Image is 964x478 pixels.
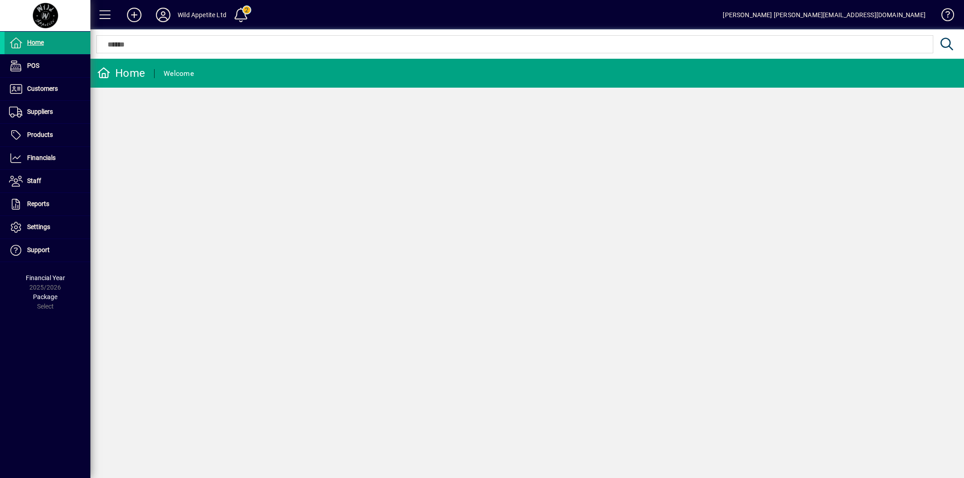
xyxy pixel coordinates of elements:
button: Add [120,7,149,23]
a: Knowledge Base [935,2,953,31]
a: POS [5,55,90,77]
span: Suppliers [27,108,53,115]
a: Suppliers [5,101,90,123]
a: Products [5,124,90,146]
span: Staff [27,177,41,184]
div: [PERSON_NAME] [PERSON_NAME][EMAIL_ADDRESS][DOMAIN_NAME] [723,8,926,22]
a: Support [5,239,90,262]
span: Reports [27,200,49,207]
span: POS [27,62,39,69]
span: Customers [27,85,58,92]
span: Package [33,293,57,300]
a: Staff [5,170,90,192]
div: Wild Appetite Ltd [178,8,226,22]
div: Home [97,66,145,80]
span: Financials [27,154,56,161]
span: Products [27,131,53,138]
span: Support [27,246,50,253]
div: Welcome [164,66,194,81]
a: Financials [5,147,90,169]
a: Customers [5,78,90,100]
a: Settings [5,216,90,239]
span: Home [27,39,44,46]
span: Financial Year [26,274,65,281]
button: Profile [149,7,178,23]
span: Settings [27,223,50,230]
a: Reports [5,193,90,216]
